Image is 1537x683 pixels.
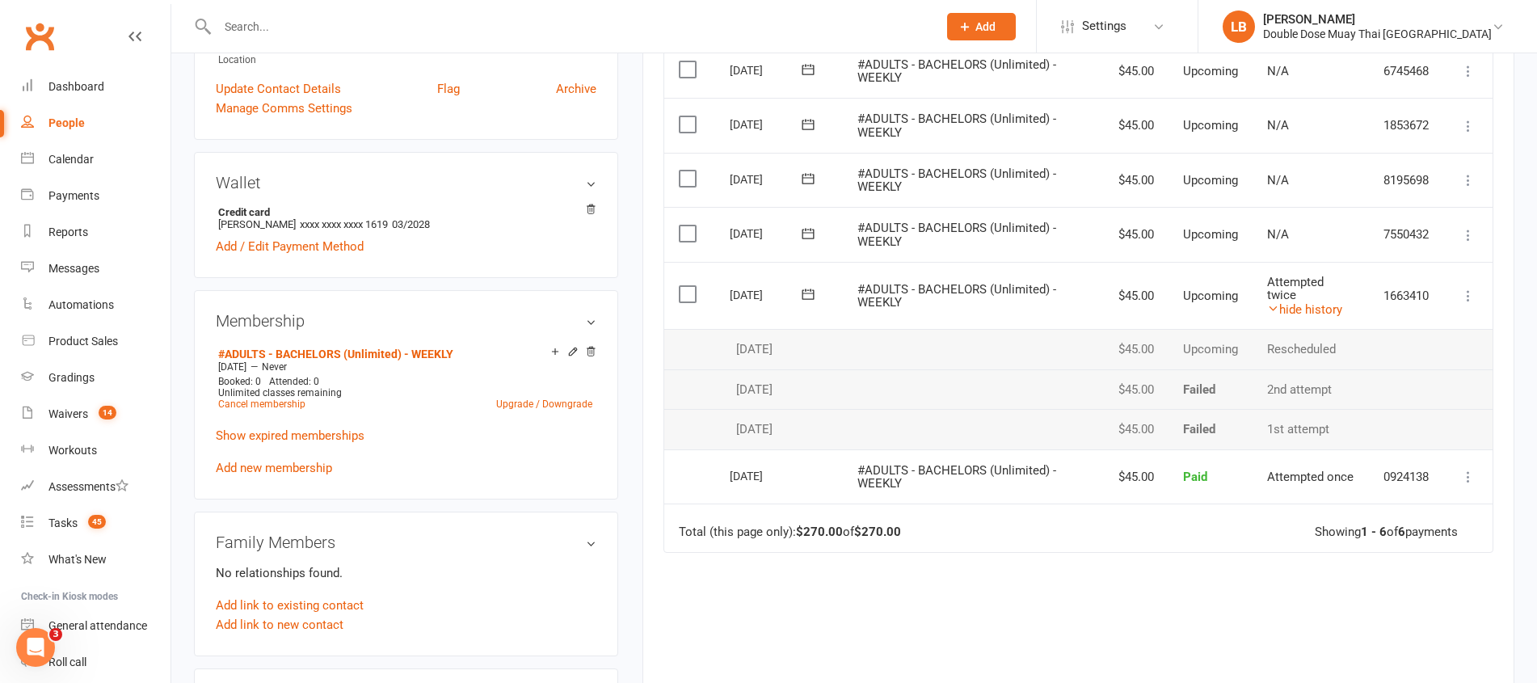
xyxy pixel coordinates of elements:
[1369,44,1444,99] td: 6745468
[857,282,1056,310] span: #ADULTS - BACHELORS (Unlimited) - WEEKLY
[437,79,460,99] a: Flag
[1267,118,1289,133] span: N/A
[796,525,843,539] strong: $270.00
[730,463,804,488] div: [DATE]
[21,644,171,681] a: Roll call
[1315,525,1458,539] div: Showing of payments
[216,461,332,475] a: Add new membership
[1253,329,1369,369] td: Rescheduled
[21,69,171,105] a: Dashboard
[947,13,1016,40] button: Add
[556,79,596,99] a: Archive
[1267,173,1289,188] span: N/A
[1169,369,1253,410] td: Failed
[730,282,804,307] div: [DATE]
[21,432,171,469] a: Workouts
[16,628,55,667] iframe: Intercom live chat
[1369,449,1444,504] td: 0924138
[216,563,596,583] p: No relationships found.
[218,348,453,360] a: #ADULTS - BACHELORS (Unlimited) - WEEKLY
[216,312,596,330] h3: Membership
[857,57,1056,86] span: #ADULTS - BACHELORS (Unlimited) - WEEKLY
[21,396,171,432] a: Waivers 14
[1369,153,1444,208] td: 8195698
[857,112,1056,140] span: #ADULTS - BACHELORS (Unlimited) - WEEKLY
[730,383,828,397] div: [DATE]
[88,515,106,529] span: 45
[19,16,60,57] a: Clubworx
[1099,449,1169,504] td: $45.00
[48,189,99,202] div: Payments
[1263,12,1492,27] div: [PERSON_NAME]
[1253,369,1369,410] td: 2nd attempt
[1369,262,1444,330] td: 1663410
[1253,409,1369,449] td: 1st attempt
[730,57,804,82] div: [DATE]
[975,20,996,33] span: Add
[1099,262,1169,330] td: $45.00
[1169,409,1253,449] td: Failed
[218,53,596,68] div: Location
[48,407,88,420] div: Waivers
[49,628,62,641] span: 3
[21,323,171,360] a: Product Sales
[1099,409,1169,449] td: $45.00
[21,469,171,505] a: Assessments
[1099,329,1169,369] td: $45.00
[496,398,592,410] a: Upgrade / Downgrade
[730,221,804,246] div: [DATE]
[48,553,107,566] div: What's New
[262,361,287,373] span: Never
[269,376,319,387] span: Attended: 0
[214,360,596,373] div: —
[48,516,78,529] div: Tasks
[218,376,261,387] span: Booked: 0
[854,525,901,539] strong: $270.00
[48,298,114,311] div: Automations
[48,480,128,493] div: Assessments
[216,428,364,443] a: Show expired memberships
[99,406,116,419] span: 14
[21,542,171,578] a: What's New
[48,262,99,275] div: Messages
[21,105,171,141] a: People
[1369,98,1444,153] td: 1853672
[1183,227,1238,242] span: Upcoming
[1183,173,1238,188] span: Upcoming
[216,99,352,118] a: Manage Comms Settings
[1369,207,1444,262] td: 7550432
[1263,27,1492,41] div: Double Dose Muay Thai [GEOGRAPHIC_DATA]
[1099,207,1169,262] td: $45.00
[218,387,342,398] span: Unlimited classes remaining
[392,218,430,230] span: 03/2028
[21,287,171,323] a: Automations
[48,226,88,238] div: Reports
[218,206,588,218] strong: Credit card
[300,218,388,230] span: xxxx xxxx xxxx 1619
[730,167,804,192] div: [DATE]
[1267,470,1354,484] span: Attempted once
[1223,11,1255,43] div: LB
[1099,369,1169,410] td: $45.00
[48,444,97,457] div: Workouts
[216,596,364,615] a: Add link to existing contact
[730,112,804,137] div: [DATE]
[679,525,901,539] div: Total (this page only): of
[1361,525,1387,539] strong: 1 - 6
[1169,329,1253,369] td: Upcoming
[218,361,246,373] span: [DATE]
[1183,64,1238,78] span: Upcoming
[216,174,596,192] h3: Wallet
[48,619,147,632] div: General attendance
[1099,153,1169,208] td: $45.00
[730,343,828,356] div: [DATE]
[218,398,305,410] a: Cancel membership
[21,608,171,644] a: General attendance kiosk mode
[1183,470,1207,484] span: Paid
[216,533,596,551] h3: Family Members
[21,178,171,214] a: Payments
[48,335,118,348] div: Product Sales
[1183,289,1238,303] span: Upcoming
[1267,302,1342,317] a: hide history
[48,371,95,384] div: Gradings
